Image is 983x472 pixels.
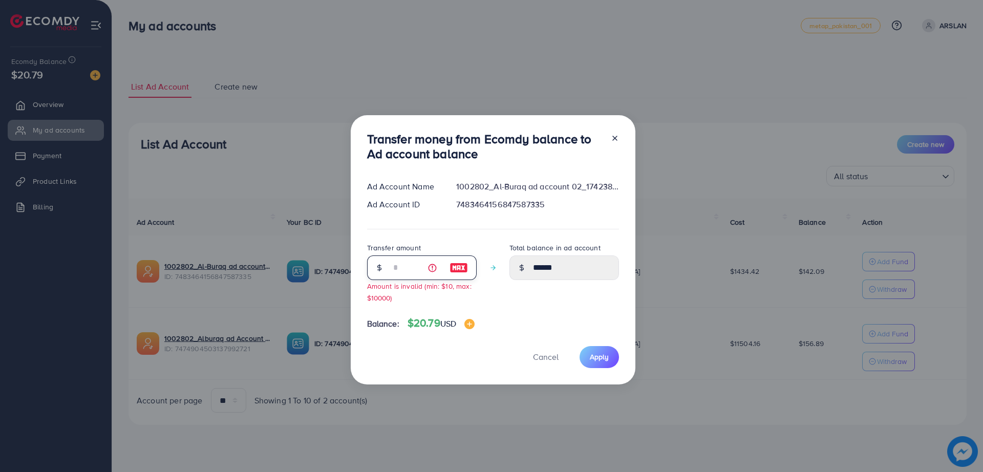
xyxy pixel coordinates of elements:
div: 7483464156847587335 [448,199,627,210]
span: Balance: [367,318,399,330]
h4: $20.79 [408,317,475,330]
span: USD [440,318,456,329]
div: 1002802_Al-Buraq ad account 02_1742380041767 [448,181,627,192]
h3: Transfer money from Ecomdy balance to Ad account balance [367,132,603,161]
button: Apply [580,346,619,368]
span: Cancel [533,351,559,362]
img: image [464,319,475,329]
div: Ad Account ID [359,199,448,210]
button: Cancel [520,346,571,368]
small: Amount is invalid (min: $10, max: $10000) [367,281,472,303]
img: image [450,262,468,274]
label: Total balance in ad account [509,243,601,253]
div: Ad Account Name [359,181,448,192]
span: Apply [590,352,609,362]
label: Transfer amount [367,243,421,253]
